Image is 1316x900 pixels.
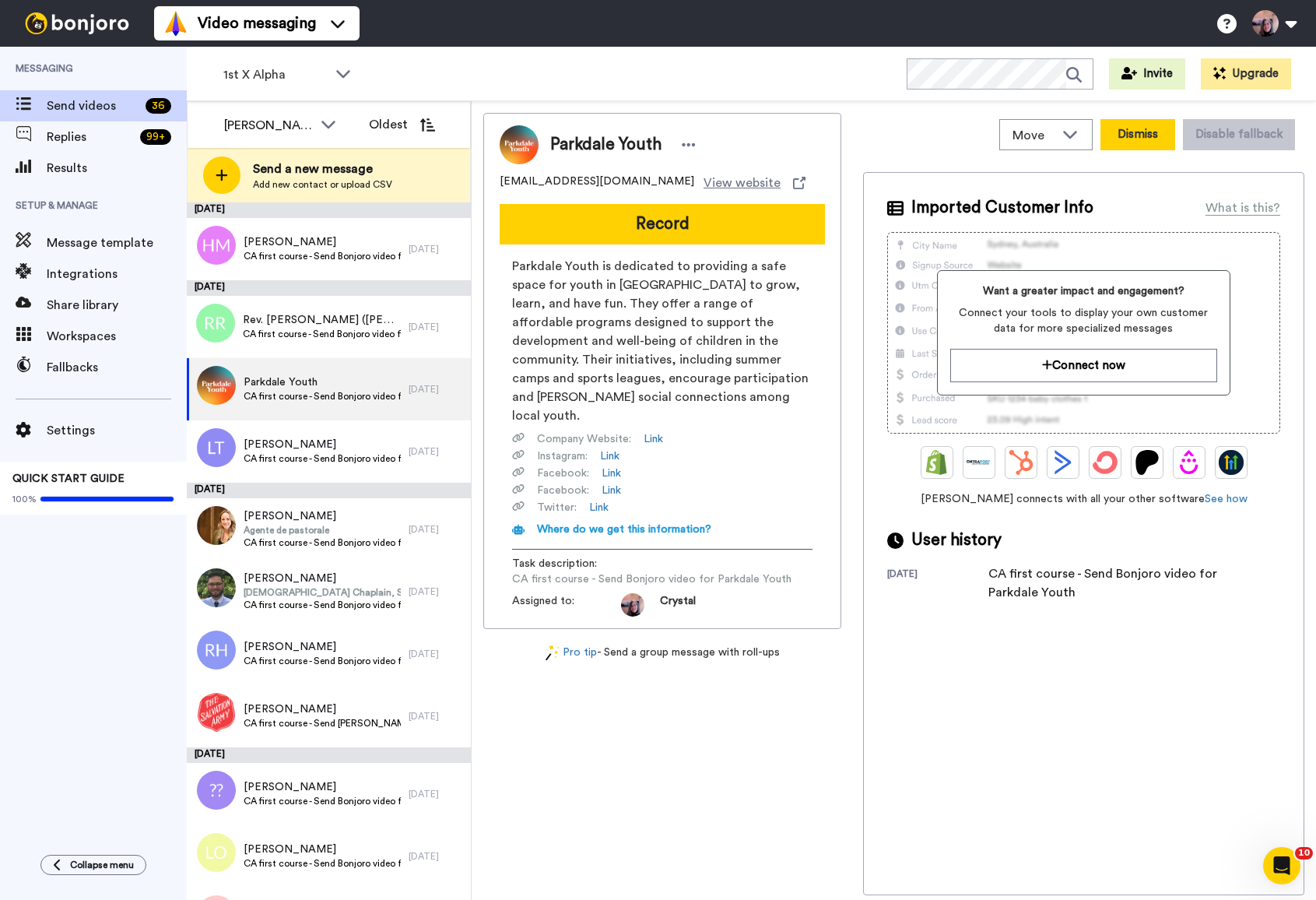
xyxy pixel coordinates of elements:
img: rh.png [197,631,236,670]
div: [DATE] [187,483,471,498]
span: 1st X Alpha [223,65,328,84]
span: Collapse menu [70,859,134,871]
img: 278fd6bb-f7a0-4e09-b259-b46ab4dcc891.png [197,693,236,732]
span: Rev. [PERSON_NAME] ([PERSON_NAME] [243,312,401,328]
img: lo.png [197,833,236,872]
span: Facebook : [537,483,589,498]
button: Oldest [357,109,447,140]
span: Add new contact or upload CSV [253,178,392,191]
a: Link [602,483,621,498]
div: [DATE] [409,383,463,396]
span: Share library [47,296,187,315]
span: Agente de pastorale [244,524,401,536]
span: Integrations [47,265,187,283]
span: CA first course - Send Bonjoro video for [PERSON_NAME] [244,795,401,807]
span: [PERSON_NAME] connects with all your other software [887,491,1280,507]
span: Instagram : [537,448,588,464]
span: Message template [47,234,187,252]
a: Link [602,466,621,481]
span: CA first course - Send Bonjoro video for [PERSON_NAME] [244,857,401,870]
button: Dismiss [1100,119,1175,150]
span: QUICK START GUIDE [12,473,125,484]
div: - Send a group message with roll-ups [483,645,841,661]
span: CA first course - Send Bonjoro video for [PERSON_NAME] [244,250,401,262]
img: AATXAJzJOH73C-cTNEnpyj0-A7Iu2-4VCODEFM2b96Y8=s96-c [621,593,644,617]
span: Video messaging [198,12,316,34]
span: View website [704,174,781,192]
img: magic-wand.svg [546,645,560,661]
span: Workspaces [47,327,187,346]
a: View website [704,174,805,192]
span: CA first course - Send Bonjoro video for Parkdale Youth [244,390,401,403]
span: Send a new message [253,160,392,178]
div: [DATE] [187,280,471,296]
span: CA first course - Send Bonjoro video for Parkdale Youth [512,571,791,587]
span: Connect your tools to display your own customer data for more specialized messages [950,305,1217,336]
img: Image of Parkdale Youth [500,125,539,164]
a: Link [600,448,619,464]
button: Connect now [950,349,1217,382]
div: [DATE] [409,850,463,863]
div: 36 [146,98,171,114]
span: [PERSON_NAME] [244,508,401,524]
div: [DATE] [409,445,463,458]
span: Crystal [660,593,696,617]
span: Send videos [47,97,139,115]
span: CA first course - Send Bonjoro video for [PERSON_NAME] [244,536,401,549]
img: 931ccb47-54b0-475c-a7b0-0e1a29dc0c17.jpg [197,568,236,607]
img: lt.png [197,428,236,467]
span: Company Website : [537,431,631,447]
span: [PERSON_NAME] [244,779,401,795]
span: Task description : [512,556,621,571]
span: Where do we get this information? [537,524,711,535]
span: [PERSON_NAME] [244,234,401,250]
span: Move [1012,126,1055,145]
div: [DATE] [409,243,463,255]
a: Link [589,500,609,515]
img: Patreon [1135,450,1160,475]
img: Drip [1177,450,1202,475]
span: Parkdale Youth is dedicated to providing a safe space for youth in [GEOGRAPHIC_DATA] to grow, lea... [512,257,812,425]
div: [DATE] [187,202,471,218]
span: [EMAIL_ADDRESS][DOMAIN_NAME] [500,174,694,192]
img: rr.png [196,304,235,343]
span: User history [911,529,1002,552]
span: Want a greater impact and engagement? [950,283,1217,299]
div: [DATE] [887,568,988,602]
div: [DATE] [409,788,463,800]
img: bj-logo-header-white.svg [19,12,135,34]
span: Twitter : [537,500,577,515]
img: GoHighLevel [1219,450,1244,475]
span: Facebook : [537,466,589,481]
div: What is this? [1205,199,1280,217]
span: [DEMOGRAPHIC_DATA] Chaplain, Student Services [244,586,401,599]
img: c8701d92-3bd2-42e9-9391-c12de7cad23a.jpg [197,366,236,405]
div: CA first course - Send Bonjoro video for Parkdale Youth [988,564,1237,602]
img: hm.png [197,226,236,265]
span: 100% [12,493,37,505]
span: Results [47,159,187,178]
div: [DATE] [409,585,463,598]
span: [PERSON_NAME] [244,842,401,857]
span: Imported Customer Info [911,196,1093,220]
button: Upgrade [1201,58,1291,90]
a: See how [1205,494,1248,504]
img: Shopify [925,450,949,475]
span: CA first course - Send Bonjoro video for [PERSON_NAME] [244,599,401,611]
span: Parkdale Youth [550,133,662,156]
span: [PERSON_NAME] [244,701,401,717]
a: Link [644,431,663,447]
div: [DATE] [187,747,471,763]
span: Fallbacks [47,358,187,377]
div: [PERSON_NAME] [224,116,313,135]
button: Record [500,204,825,244]
span: Assigned to: [512,593,621,617]
button: Invite [1109,58,1185,90]
span: Parkdale Youth [244,374,401,390]
span: Settings [47,421,187,440]
img: 5666d80e-7a64-4504-bf0d-5722043d0cea.jpg [197,506,236,545]
iframe: Intercom live chat [1263,847,1300,884]
span: 10 [1295,847,1313,860]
